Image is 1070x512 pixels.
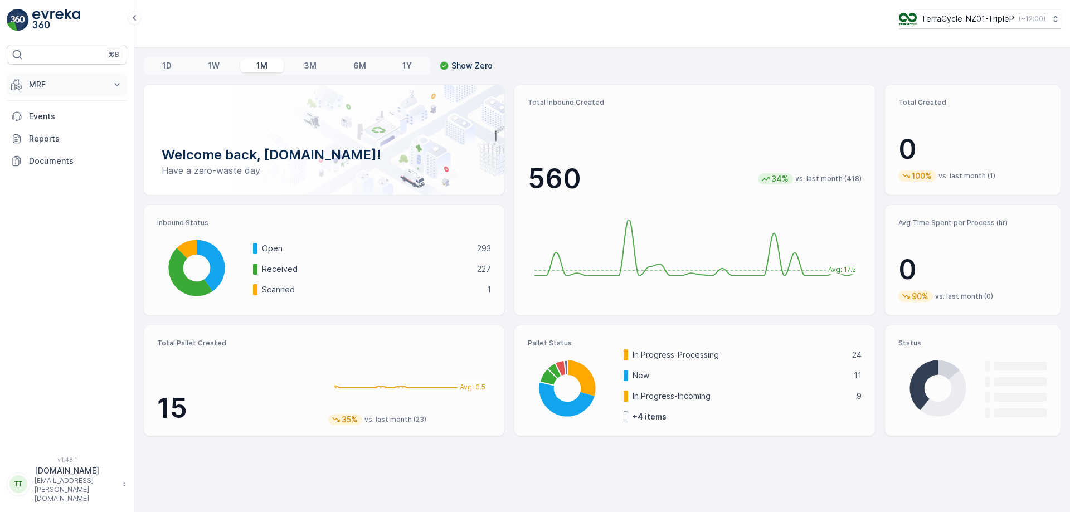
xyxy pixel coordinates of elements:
p: 100% [911,170,933,182]
p: Reports [29,133,123,144]
a: Events [7,105,127,128]
p: ( +12:00 ) [1019,14,1045,23]
p: TerraCycle-NZ01-TripleP [921,13,1014,25]
p: Status [898,339,1047,348]
p: ⌘B [108,50,119,59]
p: 1W [208,60,220,71]
p: 35% [341,414,359,425]
p: 6M [353,60,366,71]
p: 1Y [402,60,412,71]
p: Welcome back, [DOMAIN_NAME]! [162,146,487,164]
p: + 4 items [633,411,667,422]
p: Total Created [898,98,1047,107]
button: MRF [7,74,127,96]
p: In Progress-Processing [633,349,845,360]
a: Documents [7,150,127,172]
p: 293 [477,243,491,254]
img: logo [7,9,29,31]
p: Scanned [262,284,480,295]
p: 9 [857,391,862,402]
p: 34% [770,173,790,184]
p: 24 [852,349,862,360]
p: vs. last month (418) [795,174,862,183]
p: Events [29,111,123,122]
p: [DOMAIN_NAME] [35,465,117,476]
p: vs. last month (1) [938,172,995,181]
span: v 1.48.1 [7,456,127,463]
img: logo_light-DOdMpM7g.png [32,9,80,31]
p: 0 [898,133,1047,166]
p: MRF [29,79,105,90]
p: Documents [29,155,123,167]
p: vs. last month (0) [935,292,993,301]
p: 90% [911,291,930,302]
p: 11 [854,370,862,381]
p: [EMAIL_ADDRESS][PERSON_NAME][DOMAIN_NAME] [35,476,117,503]
p: 1M [256,60,267,71]
p: Open [262,243,470,254]
p: Total Pallet Created [157,339,319,348]
p: New [633,370,847,381]
p: Received [262,264,470,275]
button: TerraCycle-NZ01-TripleP(+12:00) [899,9,1061,29]
p: 3M [304,60,317,71]
p: 1 [487,284,491,295]
p: Avg Time Spent per Process (hr) [898,218,1047,227]
div: TT [9,475,27,493]
p: Pallet Status [528,339,862,348]
p: Show Zero [451,60,493,71]
p: Have a zero-waste day [162,164,487,177]
button: TT[DOMAIN_NAME][EMAIL_ADDRESS][PERSON_NAME][DOMAIN_NAME] [7,465,127,503]
p: 227 [477,264,491,275]
p: In Progress-Incoming [633,391,849,402]
a: Reports [7,128,127,150]
p: 1D [162,60,172,71]
p: Inbound Status [157,218,491,227]
p: 560 [528,162,581,196]
p: 0 [898,253,1047,286]
img: TC_7kpGtVS.png [899,13,917,25]
p: Total Inbound Created [528,98,862,107]
p: vs. last month (23) [364,415,426,424]
p: 15 [157,392,319,425]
